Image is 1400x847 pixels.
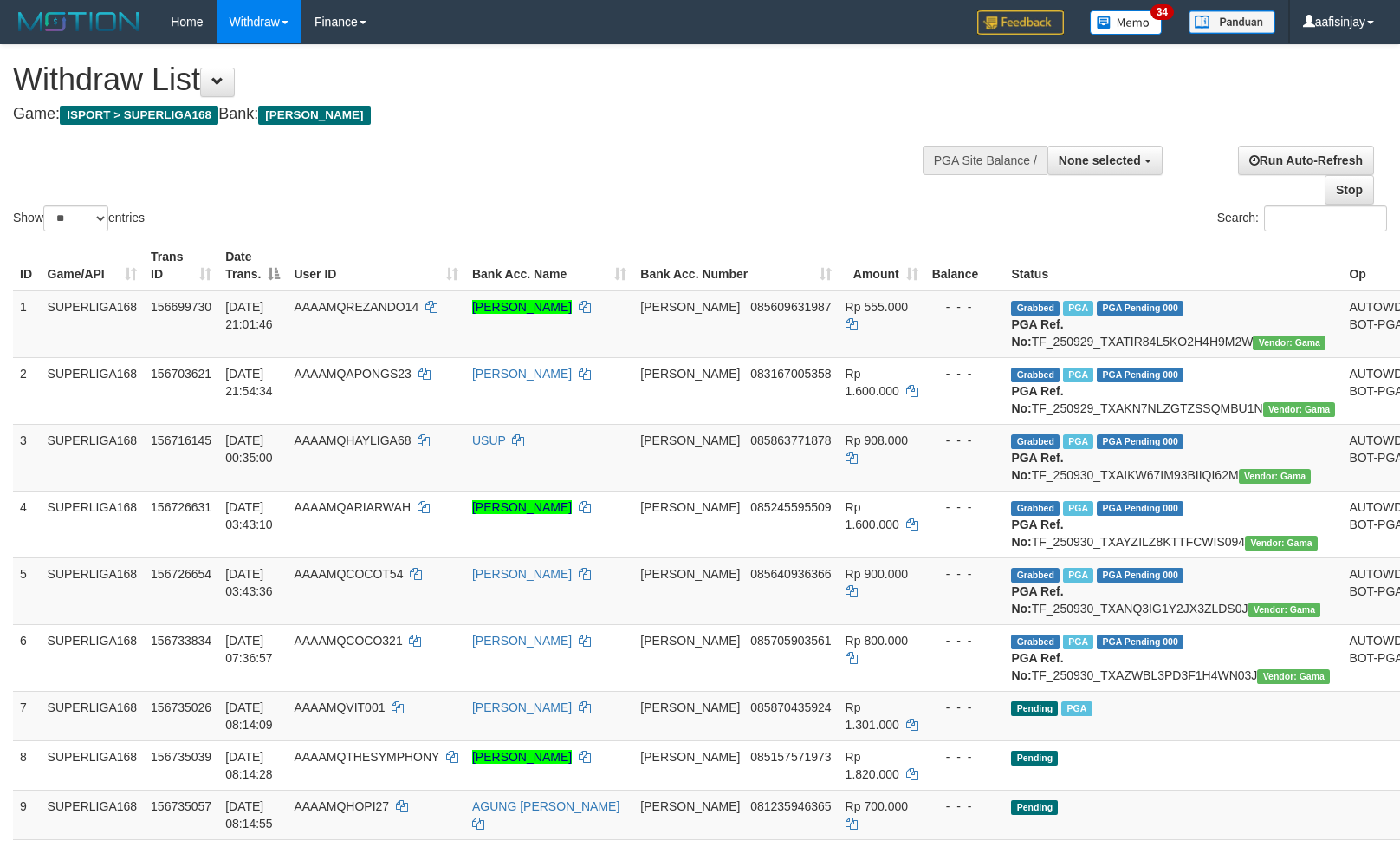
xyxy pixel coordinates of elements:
[1097,568,1183,583] span: PGA Pending
[923,146,1047,175] div: PGA Site Balance /
[1011,800,1058,815] span: Pending
[846,433,908,447] span: Rp 908.000
[13,62,916,97] h1: Withdraw List
[294,634,402,648] span: AAAAMQCOCO321
[472,367,572,381] a: [PERSON_NAME]
[750,367,831,381] span: Copy 083167005358 to clipboard
[1011,701,1058,716] span: Pending
[294,367,411,381] span: AAAAMQAPONGS23
[846,500,899,531] span: Rp 1.600.000
[294,300,418,314] span: AAAAMQREZANDO14
[41,357,145,424] td: SUPERLIGA168
[258,106,370,125] span: [PERSON_NAME]
[1063,568,1093,583] span: Marked by aafchhiseyha
[294,700,385,714] span: AAAAMQVIT001
[13,691,41,740] td: 7
[750,300,831,314] span: Copy 085609631987 to clipboard
[41,790,145,839] td: SUPERLIGA168
[640,367,740,381] span: [PERSON_NAME]
[846,300,908,314] span: Rp 555.000
[1047,146,1163,175] button: None selected
[151,750,211,764] span: 156735039
[13,740,41,790] td: 8
[1011,518,1063,549] b: PGA Ref. No:
[13,357,41,424] td: 2
[472,567,572,581] a: [PERSON_NAME]
[151,799,211,813] span: 156735057
[640,433,740,447] span: [PERSON_NAME]
[846,700,899,732] span: Rp 1.301.000
[151,433,211,447] span: 156716145
[1263,402,1336,417] span: Vendor URL: https://trx31.1velocity.biz
[13,491,41,557] td: 4
[932,798,998,815] div: - - -
[472,700,572,714] a: [PERSON_NAME]
[41,290,145,358] td: SUPERLIGA168
[839,241,925,290] th: Amount: activate to sort column ascending
[287,241,465,290] th: User ID: activate to sort column ascending
[151,700,211,714] span: 156735026
[151,567,211,581] span: 156726654
[13,106,916,123] h4: Game: Bank:
[144,241,218,290] th: Trans ID: activate to sort column ascending
[932,565,998,583] div: - - -
[1063,301,1093,316] span: Marked by aafchhiseyha
[1150,4,1174,20] span: 34
[932,432,998,449] div: - - -
[13,424,41,491] td: 3
[1011,301,1060,316] span: Grabbed
[225,634,273,665] span: [DATE] 07:36:57
[13,205,145,231] label: Show entries
[1217,205,1387,231] label: Search:
[1325,175,1374,205] a: Stop
[1011,451,1063,482] b: PGA Ref. No:
[1011,568,1060,583] span: Grabbed
[225,799,273,831] span: [DATE] 08:14:55
[294,500,411,514] span: AAAAMQARIARWAH
[1004,424,1342,491] td: TF_250930_TXAIKW67IM93BIIQI62M
[750,567,831,581] span: Copy 085640936366 to clipboard
[13,9,145,35] img: MOTION_logo.png
[225,300,273,331] span: [DATE] 21:01:46
[1011,635,1060,649] span: Grabbed
[750,634,831,648] span: Copy 085705903561 to clipboard
[472,500,572,514] a: [PERSON_NAME]
[1264,205,1387,231] input: Search:
[472,750,572,764] a: [PERSON_NAME]
[750,799,831,813] span: Copy 081235946365 to clipboard
[13,790,41,839] td: 9
[1245,536,1318,551] span: Vendor URL: https://trx31.1velocity.biz
[640,300,740,314] span: [PERSON_NAME]
[846,750,899,781] span: Rp 1.820.000
[1061,701,1092,716] span: Marked by aafchhiseyha
[41,557,145,624] td: SUPERLIGA168
[1189,10,1275,34] img: panduan.png
[1090,10,1163,35] img: Button%20Memo.svg
[846,634,908,648] span: Rp 800.000
[151,500,211,514] span: 156726631
[225,567,273,598] span: [DATE] 03:43:36
[1097,635,1183,649] span: PGA Pending
[1004,491,1342,557] td: TF_250930_TXAYZILZ8KTTFCWIS094
[1253,336,1325,350] span: Vendor URL: https://trx31.1velocity.biz
[932,365,998,382] div: - - -
[750,700,831,714] span: Copy 085870435924 to clipboard
[41,491,145,557] td: SUPERLIGA168
[13,624,41,691] td: 6
[225,700,273,732] span: [DATE] 08:14:09
[225,750,273,781] span: [DATE] 08:14:28
[294,433,411,447] span: AAAAMQHAYLIGA68
[151,634,211,648] span: 156733834
[472,300,572,314] a: [PERSON_NAME]
[633,241,838,290] th: Bank Acc. Number: activate to sort column ascending
[225,367,273,398] span: [DATE] 21:54:34
[1011,317,1063,349] b: PGA Ref. No:
[750,433,831,447] span: Copy 085863771878 to clipboard
[465,241,633,290] th: Bank Acc. Name: activate to sort column ascending
[41,740,145,790] td: SUPERLIGA168
[1059,153,1141,167] span: None selected
[1011,584,1063,616] b: PGA Ref. No:
[640,500,740,514] span: [PERSON_NAME]
[1097,301,1183,316] span: PGA Pending
[750,750,831,764] span: Copy 085157571973 to clipboard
